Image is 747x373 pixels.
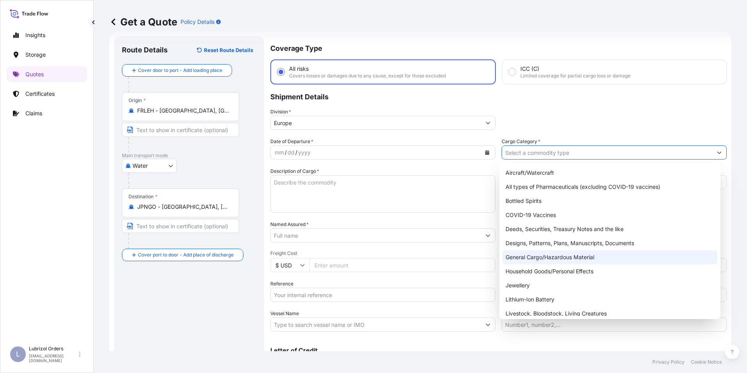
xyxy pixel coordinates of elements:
div: Aircraft/Watercraft [502,166,718,180]
span: Covers losses or damages due to any cause, except for those excluded [289,73,446,79]
button: Show suggestions [481,317,495,332]
input: Type to search vessel name or IMO [271,317,481,332]
div: day, [287,148,295,157]
div: year, [297,148,311,157]
div: / [295,148,297,157]
p: Policy Details [180,18,214,26]
span: Limited coverage for partial cargo loss or damage [520,73,631,79]
div: Lithium-Ion Battery [502,292,718,307]
span: Cover door to port - Add loading place [138,66,222,74]
p: Cookie Notice [691,359,722,365]
input: Origin [137,107,229,115]
div: All types of Pharmaceuticals (excluding COVID-19 vaccines) [502,180,718,194]
p: Reset Route Details [204,46,253,54]
div: Jewellery [502,278,718,292]
p: Quotes [25,70,44,78]
input: Select a commodity type [502,145,712,160]
input: Your internal reference [270,288,495,302]
button: Show suggestions [481,116,495,130]
label: Named Assured [270,221,309,228]
p: Shipment Details [270,84,727,108]
label: Reference [270,280,293,288]
div: Household Goods/Personal Effects [502,264,718,278]
div: Origin [129,97,146,104]
p: Certificates [25,90,55,98]
div: Designs, Patterns, Plans, Manuscripts, Documents [502,236,718,250]
span: L [16,350,20,358]
div: / [285,148,287,157]
p: Route Details [122,45,168,55]
label: Description of Cargo [270,167,319,175]
label: Division [270,108,291,116]
button: Select transport [122,159,177,173]
button: Show suggestions [481,228,495,242]
span: Cover port to door - Add place of discharge [138,251,234,259]
span: Freight Cost [270,250,495,256]
div: Livestock, Bloodstock, Living Creatures [502,307,718,321]
p: [EMAIL_ADDRESS][DOMAIN_NAME] [29,353,77,363]
p: Letter of Credit [270,347,727,353]
input: Text to appear on certificate [122,219,239,233]
input: Number1, number2,... [502,317,727,332]
label: Cargo Category [502,138,540,145]
p: Insights [25,31,45,39]
p: Storage [25,51,46,59]
span: All risks [289,65,309,73]
label: Vessel Name [270,310,299,317]
div: month, [274,148,285,157]
button: Calendar [481,146,493,159]
div: General Cargo/Hazardous Material [502,250,718,264]
input: Full name [271,228,481,242]
input: Destination [137,203,229,211]
p: Lubrizol Orders [29,346,77,352]
input: Enter amount [309,258,495,272]
input: Type to search division [271,116,481,130]
div: Bottled Spirits [502,194,718,208]
p: Main transport mode [122,152,256,159]
span: Water [132,162,148,170]
input: Text to appear on certificate [122,123,239,137]
div: COVID-19 Vaccines [502,208,718,222]
span: Date of Departure [270,138,313,145]
p: Coverage Type [270,36,727,59]
div: Deeds, Securities, Treasury Notes and the like [502,222,718,236]
span: ICC (C) [520,65,539,73]
div: Destination [129,194,157,200]
p: Get a Quote [109,16,177,28]
p: Privacy Policy [652,359,684,365]
button: Show suggestions [712,145,726,160]
p: Claims [25,109,42,117]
